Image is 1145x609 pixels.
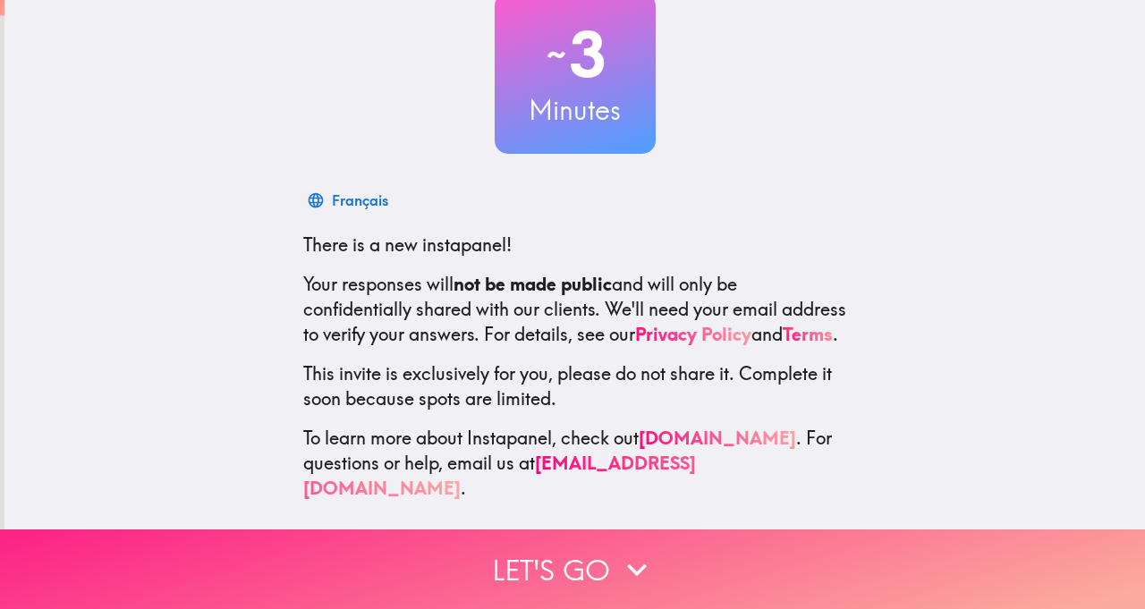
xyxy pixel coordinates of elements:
a: Privacy Policy [635,323,751,345]
p: Your responses will and will only be confidentially shared with our clients. We'll need your emai... [303,272,847,347]
span: ~ [544,28,569,81]
button: Français [303,182,395,218]
p: To learn more about Instapanel, check out . For questions or help, email us at . [303,426,847,501]
a: [EMAIL_ADDRESS][DOMAIN_NAME] [303,452,696,499]
p: This invite is exclusively for you, please do not share it. Complete it soon because spots are li... [303,361,847,411]
span: There is a new instapanel! [303,233,512,256]
h3: Minutes [495,91,656,129]
a: Terms [783,323,833,345]
h2: 3 [495,18,656,91]
a: [DOMAIN_NAME] [639,427,796,449]
div: Français [332,188,388,213]
b: not be made public [454,273,612,295]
